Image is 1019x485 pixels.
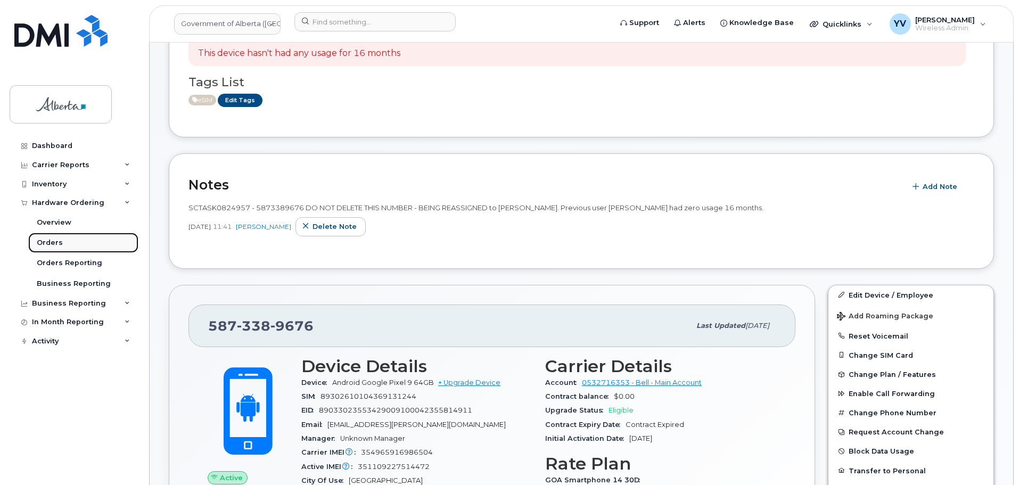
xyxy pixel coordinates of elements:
button: Add Note [906,177,966,196]
a: 0532716353 - Bell - Main Account [582,379,702,387]
span: Add Roaming Package [837,312,933,322]
span: 351109227514472 [358,463,430,471]
input: Find something... [294,12,456,31]
span: EID [301,406,319,414]
button: Change SIM Card [828,346,993,365]
span: Contract Expired [626,421,684,429]
span: [DATE] [188,222,211,231]
button: Change Phone Number [828,403,993,422]
button: Enable Call Forwarding [828,384,993,403]
a: [PERSON_NAME] [236,223,291,231]
h3: Rate Plan [545,454,776,473]
span: Support [629,18,659,28]
span: Add Note [923,182,957,192]
span: Contract Expiry Date [545,421,626,429]
span: YV [894,18,906,30]
span: Device [301,379,332,387]
span: 89033023553429009100042355814911 [319,406,472,414]
button: Block Data Usage [828,441,993,461]
span: [EMAIL_ADDRESS][PERSON_NAME][DOMAIN_NAME] [327,421,506,429]
button: Request Account Change [828,422,993,441]
a: Knowledge Base [713,12,801,34]
a: Government of Alberta (GOA) [174,13,281,35]
span: Active IMEI [301,463,358,471]
h3: Tags List [188,76,974,89]
span: 587 [208,318,314,334]
span: [GEOGRAPHIC_DATA] [349,476,423,484]
span: SCTASK0824957 - 5873389676 DO NOT DELETE THIS NUMBER - BEING REASSIGNED to [PERSON_NAME]. Previou... [188,203,763,212]
span: Alerts [683,18,705,28]
span: 9676 [270,318,314,334]
span: SIM [301,392,321,400]
span: 11:41 [213,222,232,231]
span: GOA Smartphone 14 30D [545,476,645,484]
h2: Notes [188,177,900,193]
span: Manager [301,434,340,442]
span: [PERSON_NAME] [915,15,975,24]
span: Last updated [696,322,745,330]
span: Carrier IMEI [301,448,361,456]
div: Quicklinks [802,13,880,35]
div: Yen Vong [882,13,993,35]
span: Email [301,421,327,429]
span: City Of Use [301,476,349,484]
span: Account [545,379,582,387]
button: Transfer to Personal [828,461,993,480]
a: Edit Tags [218,94,262,107]
a: + Upgrade Device [438,379,500,387]
a: Support [613,12,667,34]
span: Wireless Admin [915,24,975,32]
span: [DATE] [629,434,652,442]
span: [DATE] [745,322,769,330]
p: This device hasn't had any usage for 16 months [198,47,400,60]
span: Quicklinks [823,20,861,28]
a: Edit Device / Employee [828,285,993,305]
h3: Device Details [301,357,532,376]
a: Alerts [667,12,713,34]
span: 338 [237,318,270,334]
span: 354965916986504 [361,448,433,456]
span: Delete note [313,221,357,232]
button: Change Plan / Features [828,365,993,384]
span: Unknown Manager [340,434,405,442]
button: Add Roaming Package [828,305,993,326]
span: Eligible [609,406,634,414]
span: Initial Activation Date [545,434,629,442]
button: Delete note [295,217,366,236]
h3: Carrier Details [545,357,776,376]
span: Enable Call Forwarding [849,390,935,398]
span: Active [220,473,243,483]
span: Active [188,95,216,105]
span: Change Plan / Features [849,371,936,379]
span: Contract balance [545,392,614,400]
span: Android Google Pixel 9 64GB [332,379,434,387]
button: Reset Voicemail [828,326,993,346]
span: Knowledge Base [729,18,794,28]
span: 89302610104369131244 [321,392,416,400]
span: Upgrade Status [545,406,609,414]
span: $0.00 [614,392,635,400]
